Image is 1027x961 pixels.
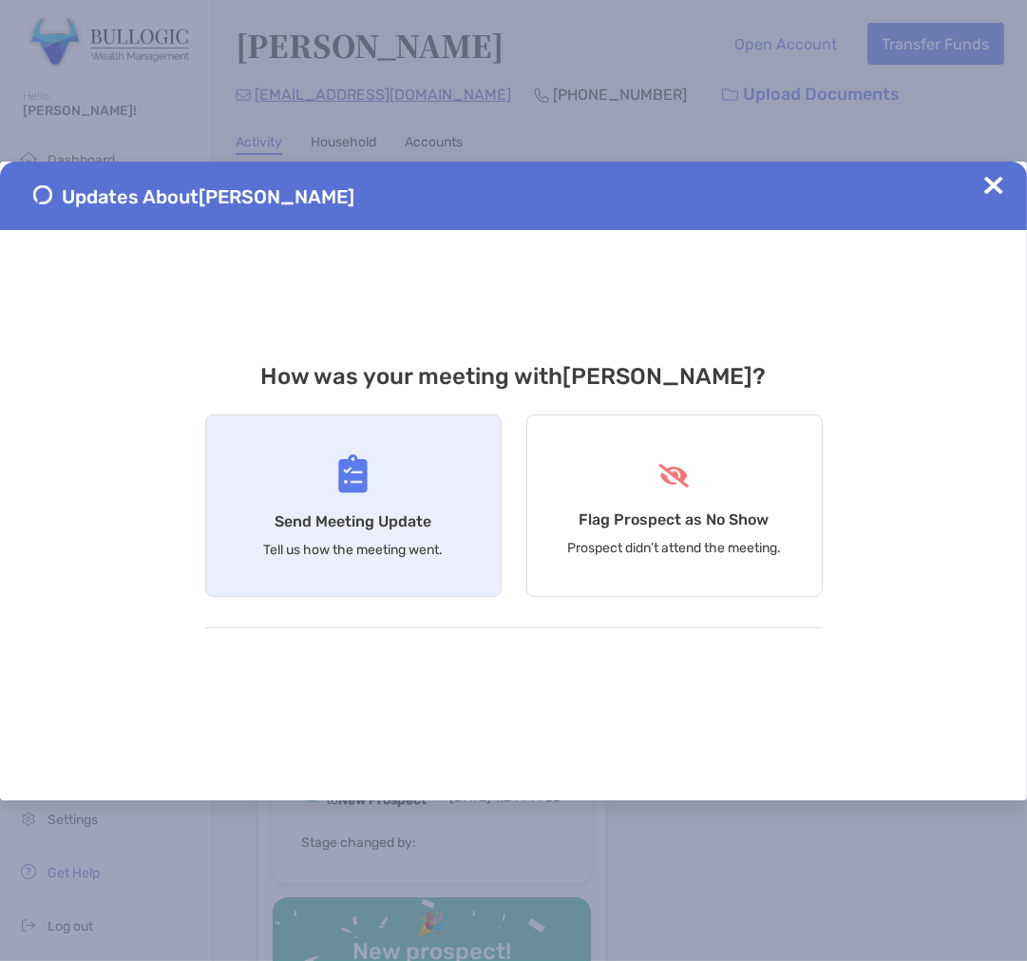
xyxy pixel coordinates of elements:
img: Close Updates Zoe [984,176,1003,195]
h3: How was your meeting with [PERSON_NAME] ? [205,363,823,390]
p: Tell us how the meeting went. [263,542,443,558]
p: Prospect didn’t attend the meeting. [567,540,781,556]
img: Send Meeting Update [338,454,368,493]
h4: Send Meeting Update [275,512,431,530]
h4: Flag Prospect as No Show [580,510,770,529]
span: Updates About [PERSON_NAME] [62,185,354,208]
img: Send Meeting Update 1 [33,185,52,204]
img: Flag Prospect as No Show [656,464,692,488]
